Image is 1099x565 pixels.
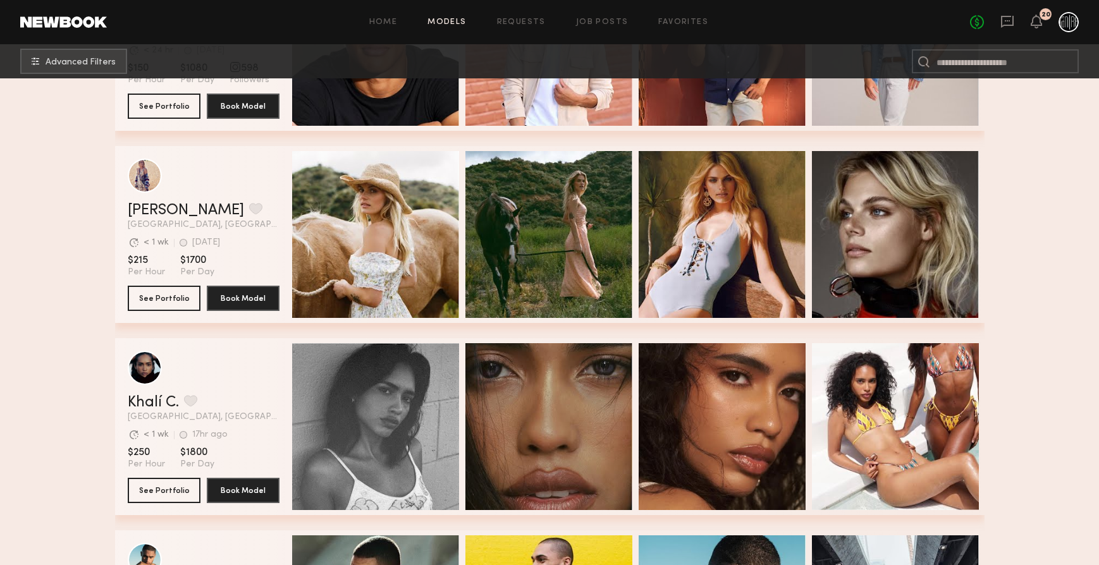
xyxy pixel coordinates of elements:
span: Advanced Filters [46,58,116,67]
span: $1700 [180,254,214,267]
div: < 1 wk [144,430,169,439]
a: Job Posts [576,18,629,27]
button: Book Model [207,286,279,311]
a: [PERSON_NAME] [128,203,244,218]
div: [DATE] [192,238,220,247]
a: Favorites [658,18,708,27]
button: See Portfolio [128,478,200,503]
div: 20 [1041,11,1050,18]
span: Per Hour [128,459,165,470]
button: Book Model [207,478,279,503]
span: Per Hour [128,267,165,278]
div: 17hr ago [192,430,228,439]
a: Models [427,18,466,27]
span: [GEOGRAPHIC_DATA], [GEOGRAPHIC_DATA] [128,413,279,422]
button: Book Model [207,94,279,119]
button: See Portfolio [128,94,200,119]
span: Per Hour [128,75,165,86]
span: Per Day [180,459,214,470]
a: Khalí C. [128,395,179,410]
span: Per Day [180,267,214,278]
span: Per Day [180,75,214,86]
a: Home [369,18,398,27]
div: < 1 wk [144,238,169,247]
span: $1800 [180,446,214,459]
span: $215 [128,254,165,267]
span: [GEOGRAPHIC_DATA], [GEOGRAPHIC_DATA] [128,221,279,229]
a: Requests [497,18,546,27]
button: See Portfolio [128,286,200,311]
span: Followers [230,75,269,86]
span: $250 [128,446,165,459]
button: Advanced Filters [20,49,127,74]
